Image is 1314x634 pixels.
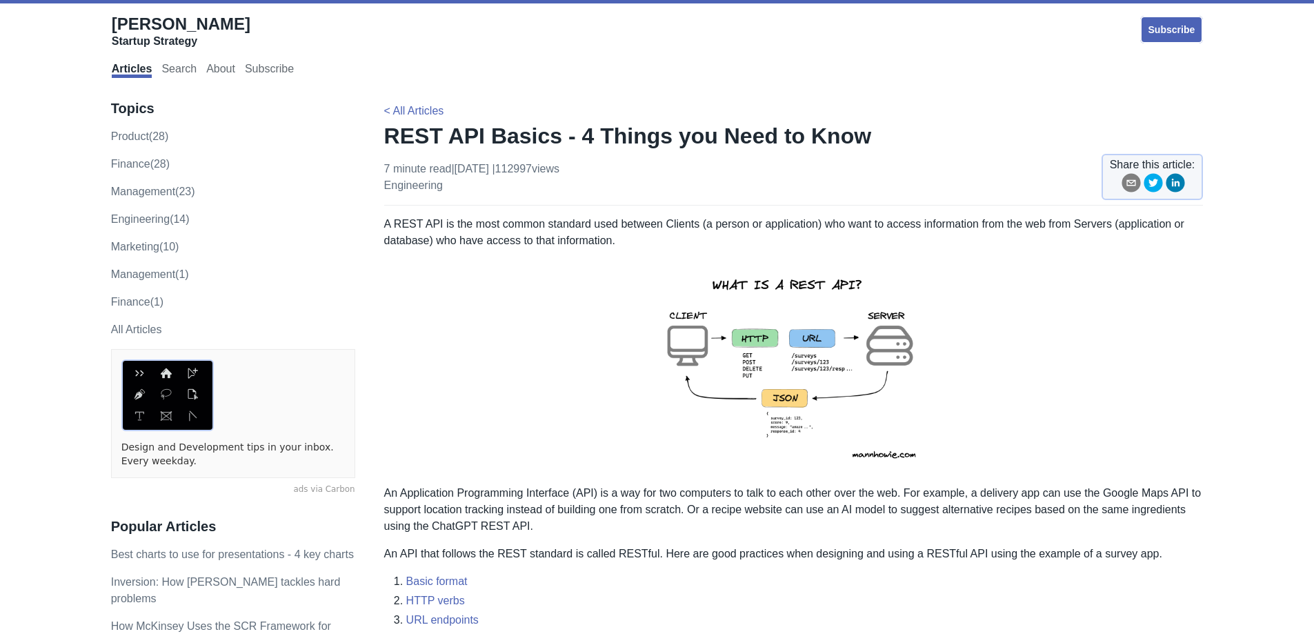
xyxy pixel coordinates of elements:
a: Management(1) [111,268,189,280]
a: < All Articles [384,105,444,117]
a: Search [161,63,197,78]
a: Inversion: How [PERSON_NAME] tackles hard problems [111,576,341,604]
h3: Topics [111,100,355,117]
p: 7 minute read | [DATE] [384,161,559,194]
a: HTTP verbs [406,595,465,606]
img: ads via Carbon [121,359,214,431]
a: Design and Development tips in your inbox. Every weekday. [121,441,345,468]
button: email [1122,173,1141,197]
span: | 112997 views [492,163,559,175]
a: finance(28) [111,158,170,170]
img: rest-api [642,260,944,474]
div: Startup Strategy [112,34,250,48]
p: An API that follows the REST standard is called RESTful. Here are good practices when designing a... [384,546,1204,562]
a: Articles [112,63,152,78]
a: engineering [384,179,443,191]
h1: REST API Basics - 4 Things you Need to Know [384,122,1204,150]
p: A REST API is the most common standard used between Clients (a person or application) who want to... [384,216,1204,249]
h3: Popular Articles [111,518,355,535]
a: management(23) [111,186,195,197]
a: All Articles [111,324,162,335]
a: ads via Carbon [111,484,355,496]
button: twitter [1144,173,1163,197]
a: product(28) [111,130,169,142]
a: URL endpoints [406,614,479,626]
a: About [206,63,235,78]
span: Share this article: [1110,157,1195,173]
button: linkedin [1166,173,1185,197]
span: [PERSON_NAME] [112,14,250,33]
a: Subscribe [245,63,294,78]
p: An Application Programming Interface (API) is a way for two computers to talk to each other over ... [384,485,1204,535]
a: engineering(14) [111,213,190,225]
a: Subscribe [1140,16,1204,43]
a: marketing(10) [111,241,179,252]
a: Finance(1) [111,296,163,308]
a: [PERSON_NAME]Startup Strategy [112,14,250,48]
a: Best charts to use for presentations - 4 key charts [111,548,354,560]
a: Basic format [406,575,468,587]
